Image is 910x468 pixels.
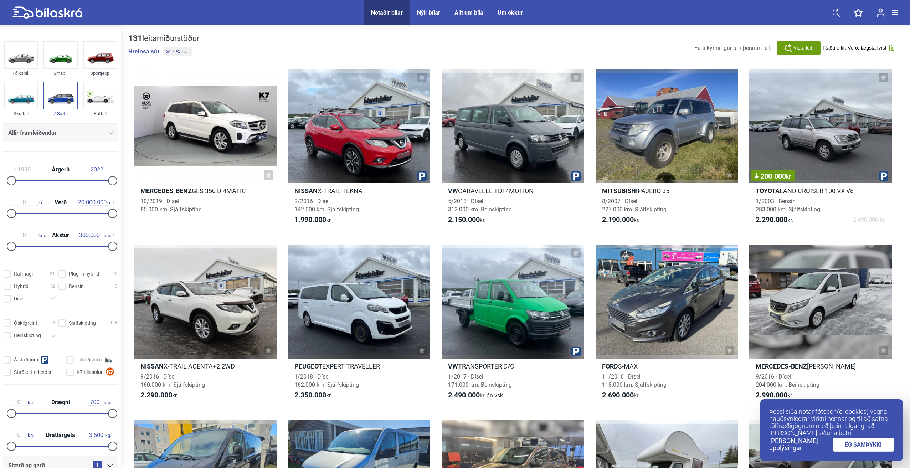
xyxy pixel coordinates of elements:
[288,245,431,406] a: PeugeotEXPERT TRAVELLER1/2018 · Dísel162.000 km. Sjálfskipting2.350.000kr.
[10,399,35,406] span: km.
[128,34,142,43] b: 131
[448,198,512,213] span: 5/2013 · Dísel 312.000 km. Beinskipting
[294,373,359,388] span: 1/2018 · Dísel 162.000 km. Sjálfskipting
[4,69,38,77] div: Fólksbíll
[134,362,277,370] h2: X-TRAIL ACENTA+2 2WD
[454,9,483,16] div: Allt um bíla
[10,199,43,206] span: kr.
[115,283,118,290] span: 5
[823,45,894,51] button: Raða eftir: Verð, lægsta fyrst
[140,391,178,400] span: kr.
[769,437,833,452] a: [PERSON_NAME] upplýsingar
[294,391,332,400] span: kr.
[140,362,164,370] b: Nissan
[602,391,639,400] span: kr.
[853,216,885,224] span: 2.490.000 kr.
[694,45,771,51] span: Fá tilkynningar um þennan leit
[294,198,359,213] span: 2/2016 · Dísel 142.000 km. Sjálfskipting
[69,270,99,278] span: Plug-in hybrid
[50,270,55,278] span: 21
[602,362,618,370] b: Ford
[793,44,812,52] span: Vista leit
[756,373,819,388] span: 9/2016 · Dísel 204.000 km. Beinskipting
[571,171,581,181] img: parking.png
[786,173,792,180] span: kr.
[756,362,807,370] b: Mercedes-Benz
[596,69,738,231] a: MitsubishiPAJERO 35'8/2007 · Dísel227.000 km. Sjálfskipting2.190.000kr.
[749,362,892,370] h2: [PERSON_NAME]
[52,319,55,327] span: 9
[571,347,581,356] img: parking.png
[171,49,187,54] span: 7 Sæta
[294,216,332,224] span: kr.
[78,199,111,206] span: kr.
[164,47,192,56] button: 7 Sæta
[50,400,72,405] span: Drægni
[50,167,71,173] span: Árgerð
[877,8,885,17] img: user-login.svg
[823,45,886,51] span: Raða eftir: Verð, lægsta fyrst
[602,216,639,224] span: kr.
[498,9,523,16] a: Um okkur
[110,319,118,327] span: 116
[43,69,78,77] div: Smábíl
[756,187,780,195] b: Toyota
[756,391,787,399] b: 2.990.000
[602,391,634,399] b: 2.690.000
[596,245,738,406] a: FordS-MAX11/2016 · Dísel118.000 km. Sjálfskipting2.690.000kr.
[140,198,202,213] span: 10/2019 · Dísel 85.000 km. Sjálfskipting
[10,432,34,438] span: kg.
[77,369,103,376] span: K7 bílasölur
[294,391,326,399] b: 2.350.000
[602,187,638,195] b: Mitsubishi
[134,187,277,195] h2: GLS 350 D 4MATIC
[294,362,322,370] b: Peugeot
[128,34,199,43] div: leitarniðurstöður
[10,232,46,238] span: km.
[14,356,38,364] span: Á staðnum
[442,245,584,406] a: VWTRANSPORTER D/C1/2017 · Dísel171.000 km. Beinskipting2.490.000kr.
[602,215,634,224] b: 2.190.000
[596,362,738,370] h2: S-MAX
[448,362,458,370] b: VW
[417,171,427,181] img: parking.png
[44,432,77,438] span: Dráttargeta
[50,295,55,303] span: 77
[288,69,431,231] a: NissanX-TRAIL TEKNA2/2016 · Dísel142.000 km. Sjálfskipting1.990.000kr.
[596,187,738,195] h2: PAJERO 35'
[417,9,440,16] div: Nýir bílar
[14,369,51,376] span: Staðsett erlendis
[8,128,57,138] span: Allir framleiðendur
[442,362,584,370] h2: TRANSPORTER D/C
[14,319,37,327] span: Óskilgreint
[134,69,277,231] a: Mercedes-BenzGLS 350 D 4MATIC10/2019 · Dísel85.000 km. Sjálfskipting
[749,245,892,406] a: Mercedes-Benz[PERSON_NAME]9/2016 · Dísel204.000 km. Beinskipting2.990.000kr.
[371,9,403,16] a: Notaðir bílar
[14,283,29,290] span: Hybrid
[14,332,41,339] span: Beinskipting
[87,432,111,438] span: kg.
[879,171,888,181] img: parking.png
[749,69,892,231] a: 200.000kr.ToyotaLAND CRUISER 100 VX V81/2003 · Bensín283.000 km. Sjálfskipting2.290.000kr.2.490.0...
[83,109,117,118] div: Rafbíll
[294,187,318,195] b: Nissan
[50,232,71,238] span: Akstur
[4,109,38,118] div: Skutbíll
[448,391,504,400] span: kr.
[448,187,458,195] b: VW
[50,283,55,290] span: 12
[442,69,584,231] a: VWCARAVELLE TDI 4MOTION5/2013 · Dísel312.000 km. Beinskipting2.150.000kr.
[756,391,793,400] span: kr.
[77,356,102,364] span: Tilboðsbílar
[442,187,584,195] h2: CARAVELLE TDI 4MOTION
[43,109,78,118] div: 7 Sæta
[448,215,480,224] b: 2.150.000
[53,200,68,205] span: Verð
[755,173,792,180] span: 200.000
[113,270,118,278] span: 16
[128,48,159,55] button: Hreinsa síu
[448,391,480,399] b: 2.490.000
[833,438,894,452] a: ÉG SAMÞYKKI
